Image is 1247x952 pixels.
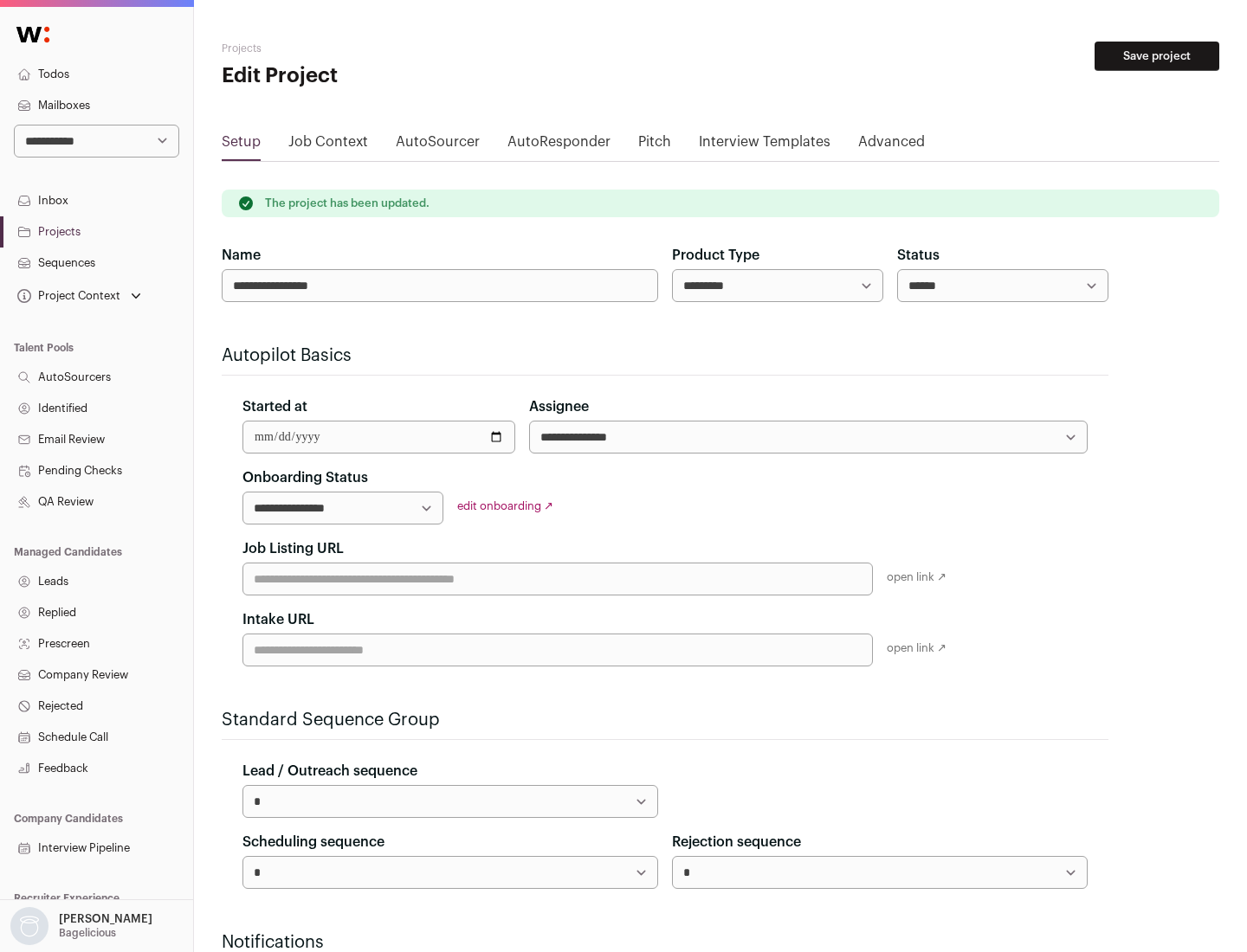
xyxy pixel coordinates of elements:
a: Advanced [858,132,925,159]
label: Started at [242,396,307,417]
button: Open dropdown [7,907,156,945]
label: Job Listing URL [242,538,344,559]
a: Pitch [638,132,671,159]
h2: Autopilot Basics [222,344,1108,368]
label: Assignee [529,396,589,417]
label: Name [222,245,261,266]
img: Wellfound [7,17,59,52]
label: Scheduling sequence [242,832,384,852]
a: AutoSourcer [396,132,480,159]
div: Project Context [14,289,120,303]
h2: Standard Sequence Group [222,708,1108,732]
label: Rejection sequence [672,832,801,852]
h2: Projects [222,42,554,55]
label: Intake URL [242,609,314,630]
a: Job Context [288,132,368,159]
label: Product Type [672,245,759,266]
img: nopic.png [10,907,48,945]
p: [PERSON_NAME] [59,912,152,926]
button: Open dropdown [14,284,145,308]
p: Bagelicious [59,926,116,940]
a: AutoResponder [507,132,611,159]
button: Save project [1095,42,1219,71]
a: edit onboarding ↗ [457,500,553,511]
label: Status [897,245,940,266]
p: The project has been updated. [265,196,430,210]
h1: Edit Project [222,62,554,90]
a: Setup [222,132,261,159]
label: Onboarding Status [242,467,368,488]
a: Interview Templates [699,132,830,159]
label: Lead / Outreach sequence [242,761,417,782]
